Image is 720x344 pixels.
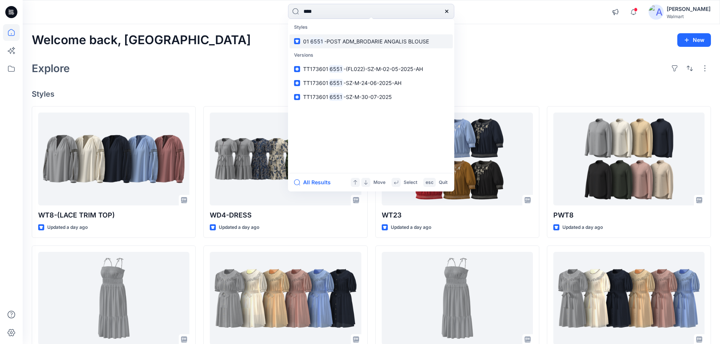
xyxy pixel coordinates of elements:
span: TT173601 [303,80,328,86]
p: Updated a day ago [562,224,603,231]
a: PWT8 [553,113,705,206]
h2: Welcome back, [GEOGRAPHIC_DATA] [32,33,251,47]
a: TT1736016551-SZ-M-30-07-2025 [290,90,453,104]
h2: Explore [32,62,70,74]
span: -POST ADM_BRODARIE ANGALIS BLOUSE [324,38,429,45]
span: TT173601 [303,66,328,72]
span: TT173601 [303,94,328,100]
p: Updated a day ago [391,224,431,231]
img: avatar [649,5,664,20]
p: esc [426,179,434,187]
a: WT23 [382,113,533,206]
button: New [677,33,711,47]
p: WD4-DRESS [210,210,361,221]
p: Styles [290,20,453,34]
a: 016551-POST ADM_BRODARIE ANGALIS BLOUSE [290,34,453,48]
p: WT8-(LACE TRIM TOP) [38,210,189,221]
a: WD4-DRESS [210,113,361,206]
div: Walmart [667,14,711,19]
span: -SZ-M-24-06-2025-AH [344,80,401,86]
p: PWT8 [553,210,705,221]
p: Updated a day ago [47,224,88,231]
mark: 6551 [309,37,324,46]
a: TT1736016551-SZ-M-24-06-2025-AH [290,76,453,90]
p: WT23 [382,210,533,221]
p: Versions [290,48,453,62]
button: All Results [294,178,336,187]
mark: 6551 [328,79,344,87]
h4: Styles [32,89,711,99]
p: Updated a day ago [219,224,259,231]
span: -(FL022)-SZ-M-02-05-2025-AH [344,66,423,72]
p: Quit [439,179,447,187]
mark: 6551 [328,93,344,101]
p: Move [373,179,386,187]
p: Select [404,179,417,187]
mark: 6551 [328,65,344,73]
a: TT1736016551-(FL022)-SZ-M-02-05-2025-AH [290,62,453,76]
div: [PERSON_NAME] [667,5,711,14]
a: WT8-(LACE TRIM TOP) [38,113,189,206]
span: 01 [303,38,309,45]
span: -SZ-M-30-07-2025 [344,94,392,100]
